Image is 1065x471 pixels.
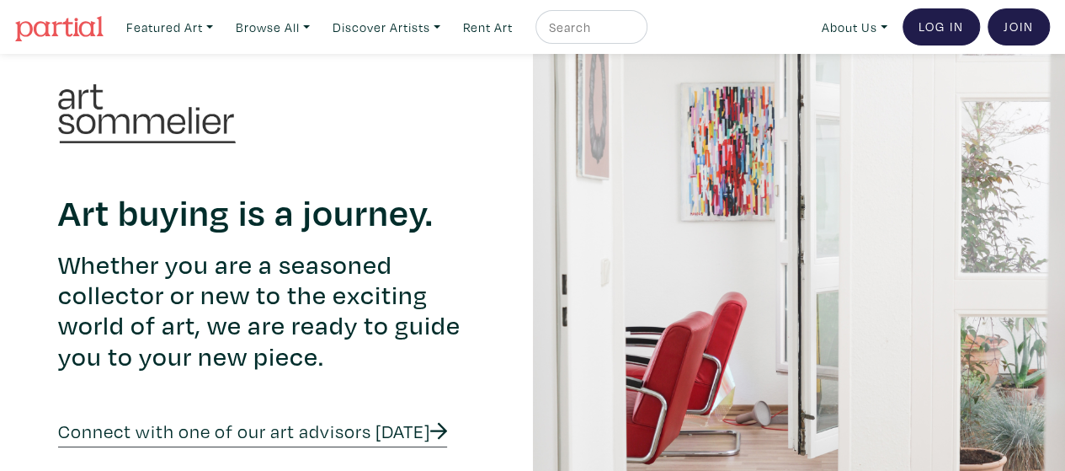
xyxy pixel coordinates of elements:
input: Search [547,17,631,38]
a: Rent Art [455,10,520,45]
a: Connect with one of our art advisors [DATE] [58,419,447,448]
img: logo.png [58,84,236,143]
h1: Art buying is a journey. [58,189,475,234]
a: Discover Artists [325,10,448,45]
a: Browse All [228,10,317,45]
a: Log In [903,8,980,45]
a: About Us [814,10,895,45]
a: Join [988,8,1050,45]
h3: Whether you are a seasoned collector or new to the exciting world of art, we are ready to guide y... [58,249,475,372]
a: Featured Art [119,10,221,45]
